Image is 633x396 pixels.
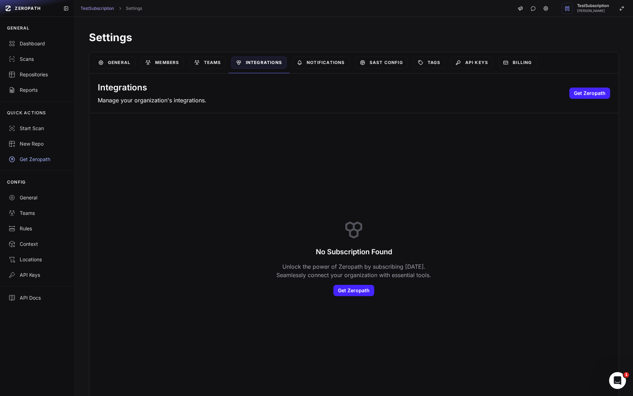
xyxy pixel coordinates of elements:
[8,194,66,201] div: General
[98,96,206,104] p: Manage your organization's integrations.
[89,31,619,44] h1: Settings
[7,25,30,31] p: GENERAL
[569,88,610,99] a: Get Zeropath
[451,57,493,69] a: API Keys
[624,372,629,378] span: 1
[8,71,66,78] div: Repositories
[7,110,46,116] p: QUICK ACTIONS
[7,179,26,185] p: CONFIG
[8,256,66,263] div: Locations
[8,140,66,147] div: New Repo
[81,6,142,11] nav: breadcrumb
[8,241,66,248] div: Context
[8,272,66,279] div: API Keys
[8,156,66,163] div: Get Zeropath
[577,9,609,13] span: [PERSON_NAME]
[292,57,350,69] a: Notifications
[413,57,445,69] a: Tags
[94,57,135,69] a: General
[8,87,66,94] div: Reports
[8,210,66,217] div: Teams
[8,294,66,301] div: API Docs
[8,225,66,232] div: Rules
[8,56,66,63] div: Scans
[577,4,609,8] span: TestSubscription
[117,6,122,11] svg: chevron right,
[8,40,66,47] div: Dashboard
[333,285,374,296] a: Get Zeropath
[141,57,184,69] a: Members
[8,125,66,132] div: Start Scan
[275,262,433,279] p: Unlock the power of Zeropath by subscribing [DATE]. Seamlessly connect your organization with ess...
[98,82,206,93] h2: Integrations
[316,247,392,257] h3: No Subscription Found
[355,57,408,69] a: SAST Config
[609,372,626,389] iframe: Intercom live chat
[190,57,226,69] a: Teams
[498,57,536,69] a: Billing
[81,6,114,11] a: TestSubscription
[126,6,142,11] a: Settings
[3,3,58,14] a: ZEROPATH
[231,57,287,69] a: Integrations
[15,6,41,11] span: ZEROPATH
